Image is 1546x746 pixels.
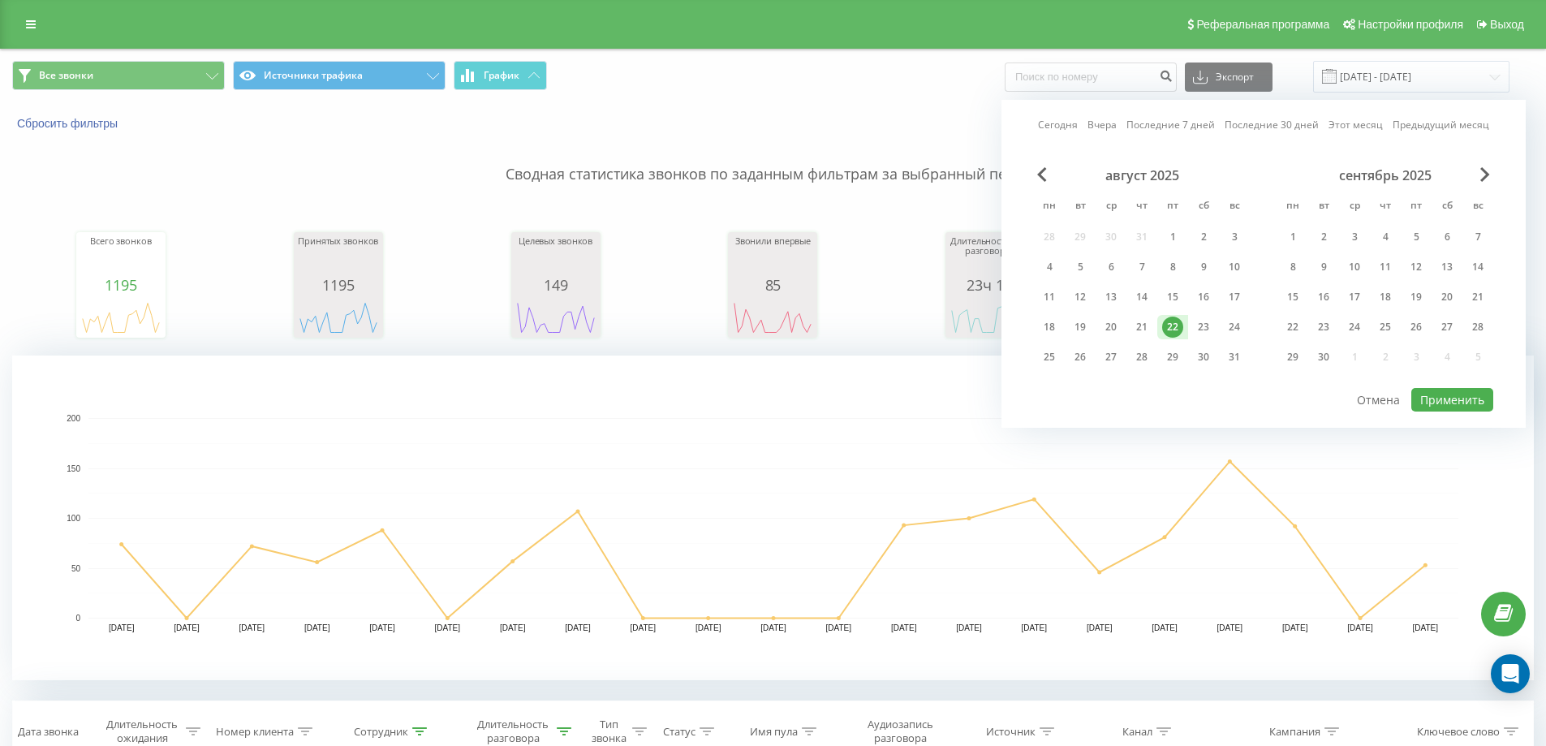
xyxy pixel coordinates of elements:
[515,293,596,342] svg: A chart.
[1219,285,1250,309] div: вс 17 авг. 2025 г.
[1269,725,1320,739] div: Кампания
[1065,345,1096,369] div: вт 26 авг. 2025 г.
[1188,225,1219,249] div: сб 2 авг. 2025 г.
[1277,345,1308,369] div: пн 29 сент. 2025 г.
[1406,287,1427,308] div: 19
[1436,317,1458,338] div: 27
[1342,195,1367,219] abbr: среда
[1068,195,1092,219] abbr: вторник
[1162,317,1183,338] div: 22
[1022,623,1048,632] text: [DATE]
[1432,315,1462,339] div: сб 27 сент. 2025 г.
[1087,117,1117,132] a: Вчера
[12,61,225,90] button: Все звонки
[950,236,1031,277] div: Длительность всех разговоров
[454,61,547,90] button: График
[1413,623,1439,632] text: [DATE]
[515,236,596,277] div: Целевых звонков
[1329,117,1383,132] a: Этот месяц
[1039,317,1060,338] div: 18
[1375,317,1396,338] div: 25
[12,132,1534,185] p: Сводная статистика звонков по заданным фильтрам за выбранный период
[760,623,786,632] text: [DATE]
[1193,317,1214,338] div: 23
[369,623,395,632] text: [DATE]
[1096,345,1126,369] div: ср 27 авг. 2025 г.
[1100,317,1122,338] div: 20
[1126,255,1157,279] div: чт 7 авг. 2025 г.
[1282,347,1303,368] div: 29
[515,277,596,293] div: 149
[1070,317,1091,338] div: 19
[1406,226,1427,248] div: 5
[1100,257,1122,278] div: 6
[1462,255,1493,279] div: вс 14 сент. 2025 г.
[1308,285,1339,309] div: вт 16 сент. 2025 г.
[1037,195,1062,219] abbr: понедельник
[75,614,80,623] text: 0
[1281,195,1305,219] abbr: понедельник
[1099,195,1123,219] abbr: среда
[1432,285,1462,309] div: сб 20 сент. 2025 г.
[1157,225,1188,249] div: пт 1 авг. 2025 г.
[1277,167,1493,183] div: сентябрь 2025
[1462,315,1493,339] div: вс 28 сент. 2025 г.
[1490,18,1524,31] span: Выход
[71,564,81,573] text: 50
[1466,195,1490,219] abbr: воскресенье
[1126,117,1215,132] a: Последние 7 дней
[1065,285,1096,309] div: вт 12 авг. 2025 г.
[1432,255,1462,279] div: сб 13 сент. 2025 г.
[1038,117,1078,132] a: Сегодня
[1339,255,1370,279] div: ср 10 сент. 2025 г.
[1462,225,1493,249] div: вс 7 сент. 2025 г.
[1225,117,1319,132] a: Последние 30 дней
[1157,255,1188,279] div: пт 8 авг. 2025 г.
[1462,285,1493,309] div: вс 21 сент. 2025 г.
[663,725,695,739] div: Статус
[1126,285,1157,309] div: чт 14 авг. 2025 г.
[80,236,161,277] div: Всего звонков
[1406,317,1427,338] div: 26
[1087,623,1113,632] text: [DATE]
[1344,226,1365,248] div: 3
[1467,257,1488,278] div: 14
[1277,255,1308,279] div: пн 8 сент. 2025 г.
[67,514,80,523] text: 100
[1157,285,1188,309] div: пт 15 авг. 2025 г.
[732,293,813,342] svg: A chart.
[67,414,80,423] text: 200
[1277,315,1308,339] div: пн 22 сент. 2025 г.
[174,623,200,632] text: [DATE]
[1432,225,1462,249] div: сб 6 сент. 2025 г.
[1373,195,1397,219] abbr: четверг
[216,725,294,739] div: Номер клиента
[1370,315,1401,339] div: чт 25 сент. 2025 г.
[950,293,1031,342] svg: A chart.
[435,623,461,632] text: [DATE]
[1193,287,1214,308] div: 16
[1417,725,1500,739] div: Ключевое слово
[1070,347,1091,368] div: 26
[1126,345,1157,369] div: чт 28 авг. 2025 г.
[1406,257,1427,278] div: 12
[1480,167,1490,182] span: Next Month
[1467,317,1488,338] div: 28
[80,293,161,342] svg: A chart.
[1339,315,1370,339] div: ср 24 сент. 2025 г.
[1358,18,1463,31] span: Настройки профиля
[590,718,628,745] div: Тип звонка
[1185,63,1273,92] button: Экспорт
[1339,225,1370,249] div: ср 3 сент. 2025 г.
[18,725,79,739] div: Дата звонка
[1037,167,1047,182] span: Previous Month
[67,464,80,473] text: 150
[1344,257,1365,278] div: 10
[1467,226,1488,248] div: 7
[1096,285,1126,309] div: ср 13 авг. 2025 г.
[1162,226,1183,248] div: 1
[1370,225,1401,249] div: чт 4 сент. 2025 г.
[1188,255,1219,279] div: сб 9 авг. 2025 г.
[750,725,798,739] div: Имя пула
